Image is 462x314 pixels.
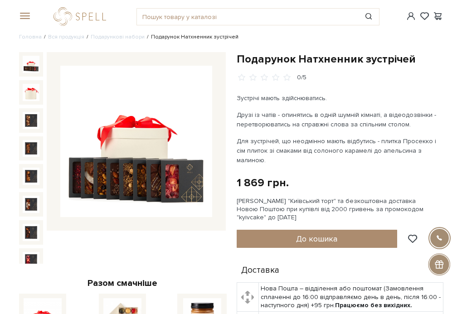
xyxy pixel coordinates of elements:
img: Подарунок Натхненник зустрічей [23,196,40,213]
div: 0/5 [297,73,306,82]
img: Подарунок Натхненник зустрічей [23,84,40,101]
b: Працюємо без вихідних. [335,301,412,309]
img: Подарунок Натхненник зустрічей [60,66,212,217]
img: Подарунок Натхненник зустрічей [23,56,40,73]
a: Головна [19,34,42,40]
p: Для зустрічей, що неодмінно мають відбутись - плитка Просекко і сім плиток зі смаками від солоног... [237,136,443,165]
img: Подарунок Натхненник зустрічей [23,112,40,129]
a: logo [53,7,110,26]
div: [PERSON_NAME] "Київський торт" та безкоштовна доставка Новою Поштою при купівлі від 2000 гривень ... [237,197,443,222]
img: Подарунок Натхненник зустрічей [23,252,40,269]
p: Друзі із чатів - опинятись в одній шумній кімнаті, а відеодозвінки - перетворюватись на справжні ... [237,110,443,129]
span: Доставка [241,266,279,275]
img: Подарунок Натхненник зустрічей [23,140,40,157]
div: 1 869 грн. [237,176,289,190]
span: До кошика [296,234,337,244]
input: Пошук товару у каталозі [137,9,358,25]
div: Разом смачніше [19,277,226,289]
td: Нова Пошта – відділення або поштомат (Замовлення сплаченні до 16:00 відправляємо день в день, піс... [258,283,443,312]
a: Подарункові набори [91,34,145,40]
button: Пошук товару у каталозі [358,9,379,25]
li: Подарунок Натхненник зустрічей [145,33,238,41]
button: До кошика [237,230,398,248]
a: Вся продукція [48,34,84,40]
img: Подарунок Натхненник зустрічей [23,168,40,185]
img: Подарунок Натхненник зустрічей [23,224,40,241]
p: Зустрічі мають здійснюватись. [237,93,443,103]
h1: Подарунок Натхненник зустрічей [237,52,443,66]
